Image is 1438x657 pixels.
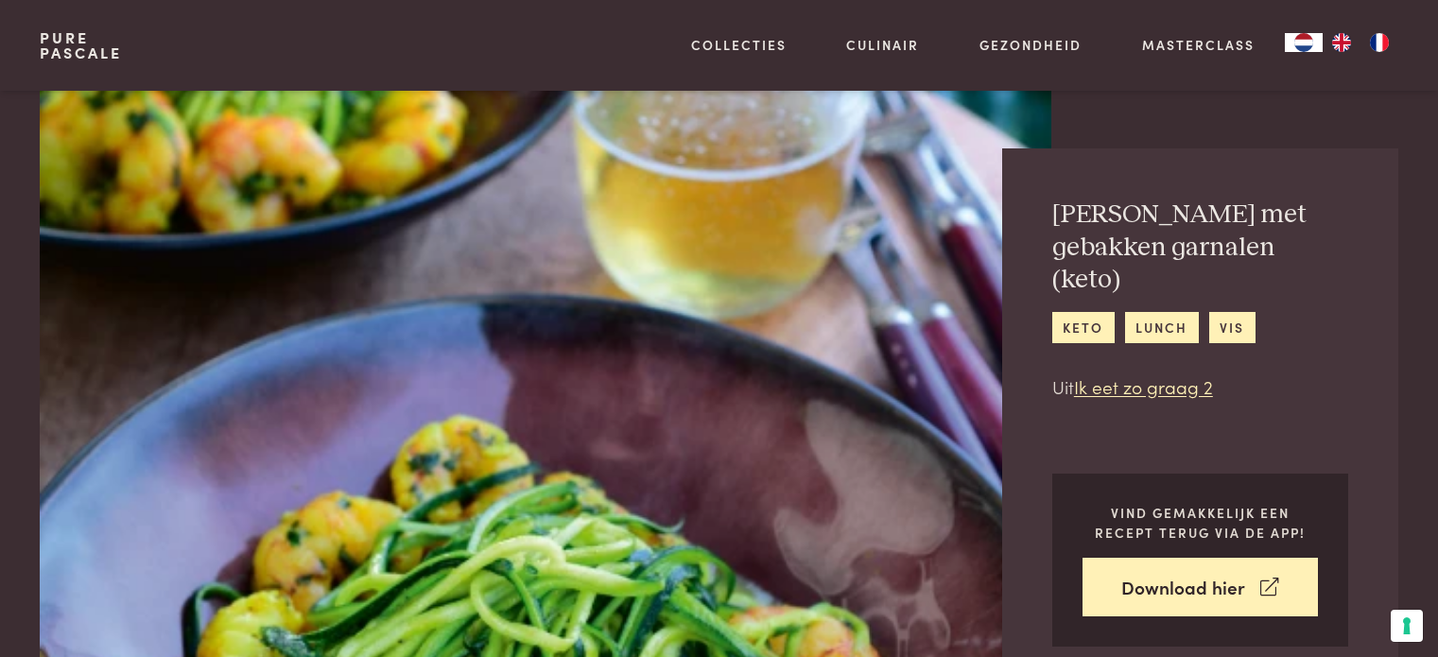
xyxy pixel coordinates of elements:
ul: Language list [1323,33,1398,52]
p: Vind gemakkelijk een recept terug via de app! [1083,503,1318,542]
a: Masterclass [1142,35,1255,55]
a: Gezondheid [979,35,1082,55]
a: keto [1052,312,1115,343]
a: Download hier [1083,558,1318,617]
a: EN [1323,33,1360,52]
div: Language [1285,33,1323,52]
a: Collecties [691,35,787,55]
a: Culinair [846,35,919,55]
h2: [PERSON_NAME] met gebakken garnalen (keto) [1052,199,1348,297]
a: Ik eet zo graag 2 [1074,373,1213,399]
a: vis [1209,312,1256,343]
button: Uw voorkeuren voor toestemming voor trackingtechnologieën [1391,610,1423,642]
a: FR [1360,33,1398,52]
aside: Language selected: Nederlands [1285,33,1398,52]
a: PurePascale [40,30,122,61]
p: Uit [1052,373,1348,401]
a: NL [1285,33,1323,52]
a: lunch [1125,312,1199,343]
